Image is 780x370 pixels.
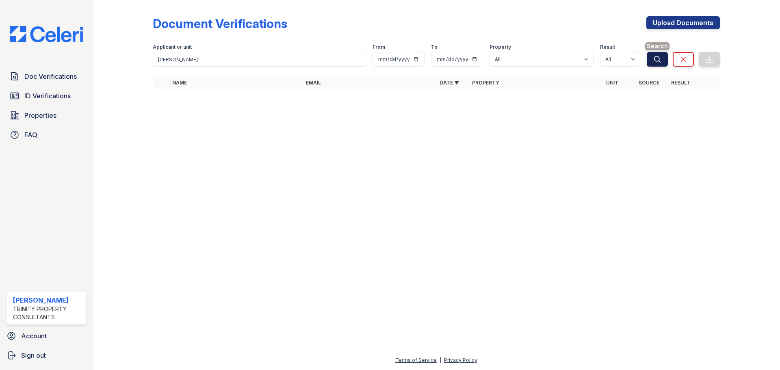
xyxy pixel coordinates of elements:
[21,331,47,341] span: Account
[3,26,89,42] img: CE_Logo_Blue-a8612792a0a2168367f1c8372b55b34899dd931a85d93a1a3d3e32e68fde9ad4.png
[21,351,46,360] span: Sign out
[13,305,83,321] div: Trinity Property Consultants
[472,80,499,86] a: Property
[671,80,690,86] a: Result
[3,347,89,364] a: Sign out
[6,68,86,84] a: Doc Verifications
[3,328,89,344] a: Account
[153,16,287,31] div: Document Verifications
[645,42,669,50] span: Search
[440,357,441,363] div: |
[646,16,720,29] a: Upload Documents
[24,130,37,140] span: FAQ
[172,80,187,86] a: Name
[444,357,477,363] a: Privacy Policy
[431,44,438,50] label: To
[600,44,615,50] label: Result
[24,71,77,81] span: Doc Verifications
[490,44,511,50] label: Property
[24,91,71,101] span: ID Verifications
[13,295,83,305] div: [PERSON_NAME]
[6,88,86,104] a: ID Verifications
[153,52,366,67] input: Search by name, email, or unit number
[647,52,668,67] button: Search
[306,80,321,86] a: Email
[6,127,86,143] a: FAQ
[639,80,659,86] a: Source
[24,110,56,120] span: Properties
[606,80,618,86] a: Unit
[6,107,86,123] a: Properties
[440,80,459,86] a: Date ▼
[373,44,385,50] label: From
[153,44,192,50] label: Applicant or unit
[395,357,437,363] a: Terms of Service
